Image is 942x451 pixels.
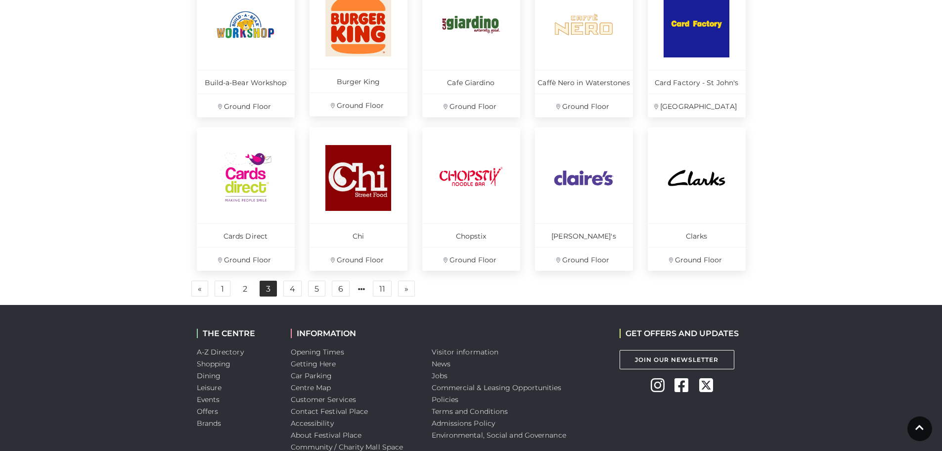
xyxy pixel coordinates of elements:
[620,329,739,338] h2: GET OFFERS AND UPDATES
[373,281,392,297] a: 11
[291,359,336,368] a: Getting Here
[432,383,562,392] a: Commercial & Leasing Opportunities
[197,359,231,368] a: Shopping
[191,281,208,297] a: Previous
[422,247,520,271] p: Ground Floor
[197,383,222,392] a: Leisure
[310,127,407,271] a: Chi Ground Floor
[422,223,520,247] p: Chopstix
[291,431,362,440] a: About Festival Place
[291,371,332,380] a: Car Parking
[620,350,734,369] a: Join Our Newsletter
[310,223,407,247] p: Chi
[197,329,276,338] h2: THE CENTRE
[432,348,499,356] a: Visitor information
[432,395,459,404] a: Policies
[422,94,520,117] p: Ground Floor
[197,348,244,356] a: A-Z Directory
[648,223,746,247] p: Clarks
[648,247,746,271] p: Ground Floor
[648,94,746,117] p: [GEOGRAPHIC_DATA]
[291,329,417,338] h2: INFORMATION
[432,407,508,416] a: Terms and Conditions
[432,371,448,380] a: Jobs
[215,281,230,297] a: 1
[535,94,633,117] p: Ground Floor
[197,223,295,247] p: Cards Direct
[310,247,407,271] p: Ground Floor
[535,70,633,94] p: Caffè Nero in Waterstones
[398,281,415,297] a: Next
[432,419,495,428] a: Admissions Policy
[432,359,450,368] a: News
[237,281,253,297] a: 2
[404,285,408,292] span: »
[432,431,566,440] a: Environmental, Social and Governance
[422,127,520,271] a: Chopstix Ground Floor
[648,127,746,271] a: Clarks Ground Floor
[308,281,325,297] a: 5
[197,419,222,428] a: Brands
[291,407,368,416] a: Contact Festival Place
[197,70,295,94] p: Build-a-Bear Workshop
[260,281,277,297] a: 3
[648,70,746,94] p: Card Factory - St John's
[283,281,302,297] a: 4
[310,93,407,116] p: Ground Floor
[291,419,334,428] a: Accessibility
[291,348,344,356] a: Opening Times
[310,69,407,93] p: Burger King
[422,70,520,94] p: Cafe Giardino
[535,223,633,247] p: [PERSON_NAME]'s
[291,383,331,392] a: Centre Map
[535,127,633,271] a: [PERSON_NAME]'s Ground Floor
[535,247,633,271] p: Ground Floor
[332,281,350,297] a: 6
[197,407,219,416] a: Offers
[197,127,295,271] a: Cards Direct Ground Floor
[197,247,295,271] p: Ground Floor
[291,395,357,404] a: Customer Services
[197,395,220,404] a: Events
[197,371,221,380] a: Dining
[198,285,202,292] span: «
[197,94,295,117] p: Ground Floor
